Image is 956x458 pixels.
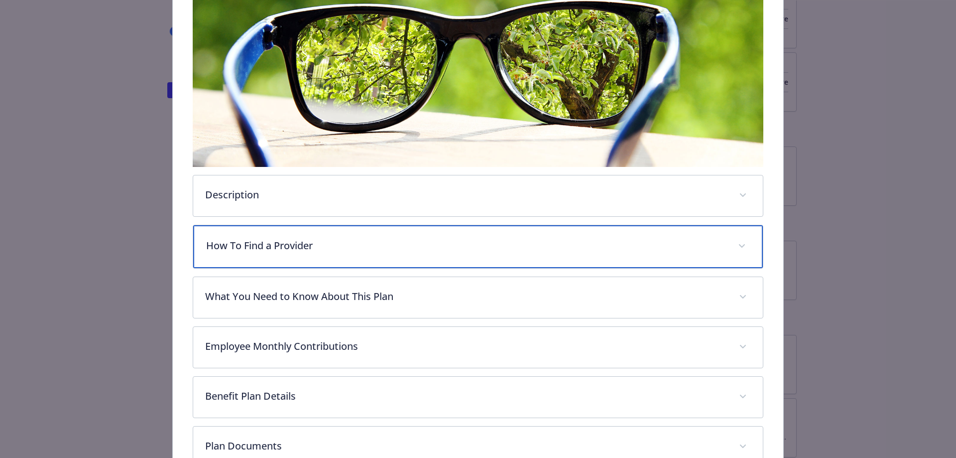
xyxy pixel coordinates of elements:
[193,175,763,216] div: Description
[205,339,727,354] p: Employee Monthly Contributions
[205,389,727,404] p: Benefit Plan Details
[193,277,763,318] div: What You Need to Know About This Plan
[205,187,727,202] p: Description
[206,238,726,253] p: How To Find a Provider
[193,327,763,368] div: Employee Monthly Contributions
[205,439,727,454] p: Plan Documents
[193,377,763,418] div: Benefit Plan Details
[193,225,763,268] div: How To Find a Provider
[205,289,727,304] p: What You Need to Know About This Plan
